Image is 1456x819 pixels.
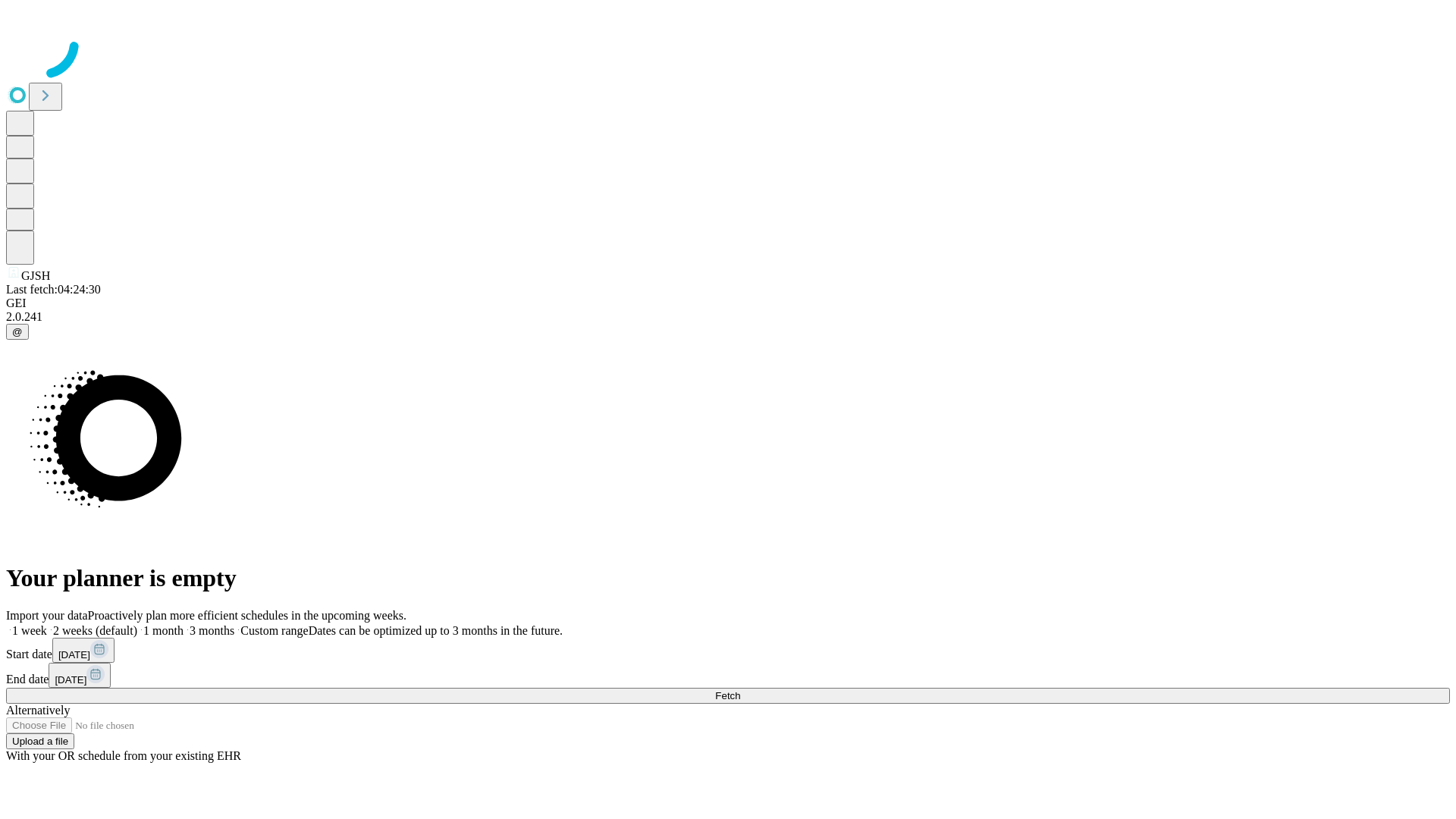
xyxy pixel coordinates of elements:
[6,324,29,340] button: @
[6,704,70,717] span: Alternatively
[6,749,241,762] span: With your OR schedule from your existing EHR
[55,674,86,686] span: [DATE]
[6,609,88,622] span: Import your data
[49,663,111,688] button: [DATE]
[12,326,23,337] span: @
[143,624,184,637] span: 1 month
[6,733,74,749] button: Upload a file
[190,624,234,637] span: 3 months
[21,269,50,282] span: GJSH
[309,624,563,637] span: Dates can be optimized up to 3 months in the future.
[6,310,1450,324] div: 2.0.241
[6,688,1450,704] button: Fetch
[6,638,1450,663] div: Start date
[88,609,406,622] span: Proactively plan more efficient schedules in the upcoming weeks.
[53,624,137,637] span: 2 weeks (default)
[52,638,115,663] button: [DATE]
[6,283,101,296] span: Last fetch: 04:24:30
[715,690,740,701] span: Fetch
[12,624,47,637] span: 1 week
[240,624,308,637] span: Custom range
[6,663,1450,688] div: End date
[6,564,1450,592] h1: Your planner is empty
[6,297,1450,310] div: GEI
[58,649,90,661] span: [DATE]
